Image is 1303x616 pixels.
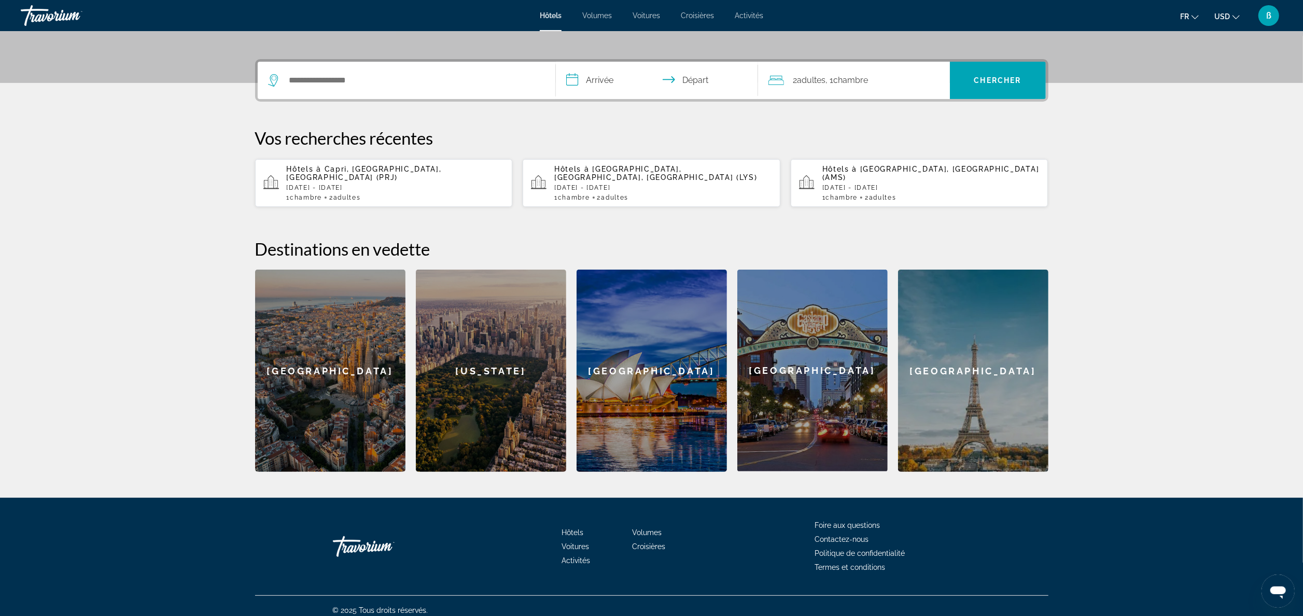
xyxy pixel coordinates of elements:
a: New York[US_STATE] [416,270,566,472]
button: Hôtels à [GEOGRAPHIC_DATA], [GEOGRAPHIC_DATA], [GEOGRAPHIC_DATA] (LYS)[DATE] - [DATE]1Chambre2Adu... [523,159,780,207]
span: Fr [1180,12,1189,21]
span: Chambre [826,194,858,201]
a: Barcelona[GEOGRAPHIC_DATA] [255,270,405,472]
span: ß [1266,10,1271,21]
font: 1 [822,194,826,201]
span: Adultes [601,194,628,201]
h2: Destinations en vedette [255,239,1048,259]
div: [GEOGRAPHIC_DATA] [577,270,727,472]
button: Sélectionnez la date d’arrivée et de départ [556,62,758,99]
a: Croisières [681,11,714,20]
span: Hôtels à [287,165,321,173]
span: Adultes [797,75,826,85]
span: Adultes [333,194,361,201]
a: San Diego[GEOGRAPHIC_DATA] [737,270,888,472]
span: [GEOGRAPHIC_DATA], [GEOGRAPHIC_DATA] (AMS) [822,165,1040,181]
span: Capri, [GEOGRAPHIC_DATA], [GEOGRAPHIC_DATA] (PRJ) [287,165,442,181]
button: Rechercher [950,62,1046,99]
div: [US_STATE] [416,270,566,472]
span: Chambre [290,194,322,201]
span: © 2025 Tous droits réservés. [333,606,428,614]
span: Chambre [558,194,590,201]
input: Rechercher une destination hôtelière [288,73,540,88]
font: 2 [865,194,869,201]
span: Hôtels à [822,165,857,173]
button: Voyageurs : 2 adultes, 0 enfants [758,62,950,99]
a: Voitures [633,11,660,20]
span: Chambre [834,75,868,85]
span: Adultes [869,194,896,201]
p: [DATE] - [DATE] [822,184,1040,191]
a: Hôtels [562,528,584,537]
button: Changer la langue [1180,9,1199,24]
div: [GEOGRAPHIC_DATA] [737,270,888,471]
div: [GEOGRAPHIC_DATA] [255,270,405,472]
button: Hôtels à [GEOGRAPHIC_DATA], [GEOGRAPHIC_DATA] (AMS)[DATE] - [DATE]1Chambre2Adultes [791,159,1048,207]
iframe: Bouton de lancement de la fenêtre de messagerie [1262,575,1295,608]
a: Politique de confidentialité [815,549,905,557]
a: Volumes [632,528,662,537]
a: Paris[GEOGRAPHIC_DATA] [898,270,1048,472]
div: [GEOGRAPHIC_DATA] [898,270,1048,472]
a: Hôtels [540,11,562,20]
a: Sydney[GEOGRAPHIC_DATA] [577,270,727,472]
font: 1 [554,194,558,201]
button: Menu utilisateur [1255,5,1282,26]
font: 2 [597,194,601,201]
div: Widget de recherche [258,62,1046,99]
a: Termes et conditions [815,563,886,571]
a: Foire aux questions [815,521,880,529]
a: Croisières [632,542,665,551]
a: Activités [562,556,591,565]
a: Volumes [582,11,612,20]
a: Voitures [562,542,590,551]
span: Chercher [974,76,1021,85]
a: Activités [735,11,763,20]
a: Rentre chez toi [333,531,437,562]
font: 2 [793,75,797,85]
span: USD [1214,12,1230,21]
a: Contactez-nous [815,535,869,543]
font: 1 [287,194,290,201]
p: [DATE] - [DATE] [287,184,505,191]
a: Travorium [21,2,124,29]
font: 2 [329,194,333,201]
button: Changer de devise [1214,9,1240,24]
p: Vos recherches récentes [255,128,1048,148]
span: Hôtels à [554,165,589,173]
span: [GEOGRAPHIC_DATA], [GEOGRAPHIC_DATA], [GEOGRAPHIC_DATA] (LYS) [554,165,758,181]
button: Hôtels à Capri, [GEOGRAPHIC_DATA], [GEOGRAPHIC_DATA] (PRJ)[DATE] - [DATE]1Chambre2Adultes [255,159,513,207]
font: , 1 [826,75,834,85]
p: [DATE] - [DATE] [554,184,772,191]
